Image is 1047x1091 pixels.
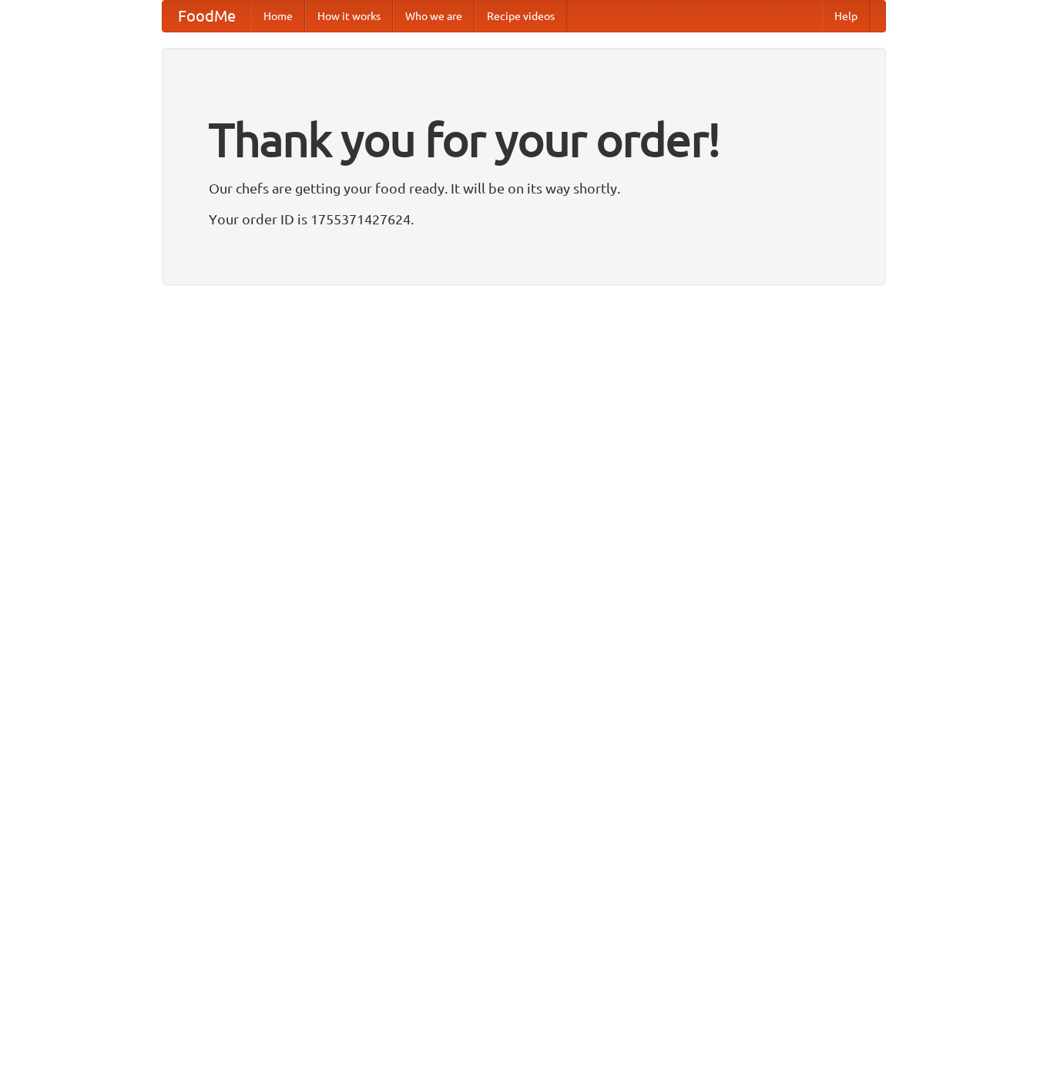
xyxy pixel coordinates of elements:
a: FoodMe [163,1,251,32]
a: Home [251,1,305,32]
p: Our chefs are getting your food ready. It will be on its way shortly. [209,177,839,200]
a: Help [822,1,870,32]
p: Your order ID is 1755371427624. [209,207,839,231]
a: Who we are [393,1,475,32]
a: How it works [305,1,393,32]
a: Recipe videos [475,1,567,32]
h1: Thank you for your order! [209,103,839,177]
